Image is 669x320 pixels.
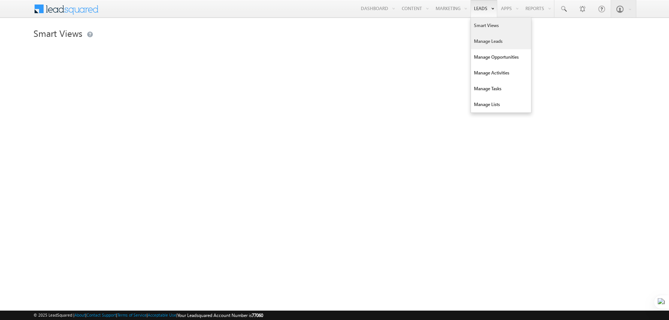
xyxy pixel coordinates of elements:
[471,81,531,97] a: Manage Tasks
[177,312,263,318] span: Your Leadsquared Account Number is
[252,312,263,318] span: 77060
[86,312,116,317] a: Contact Support
[471,97,531,112] a: Manage Lists
[471,18,531,33] a: Smart Views
[148,312,176,317] a: Acceptable Use
[117,312,147,317] a: Terms of Service
[33,312,263,319] span: © 2025 LeadSquared | | | | |
[74,312,85,317] a: About
[471,49,531,65] a: Manage Opportunities
[471,33,531,49] a: Manage Leads
[33,27,82,39] span: Smart Views
[471,65,531,81] a: Manage Activities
